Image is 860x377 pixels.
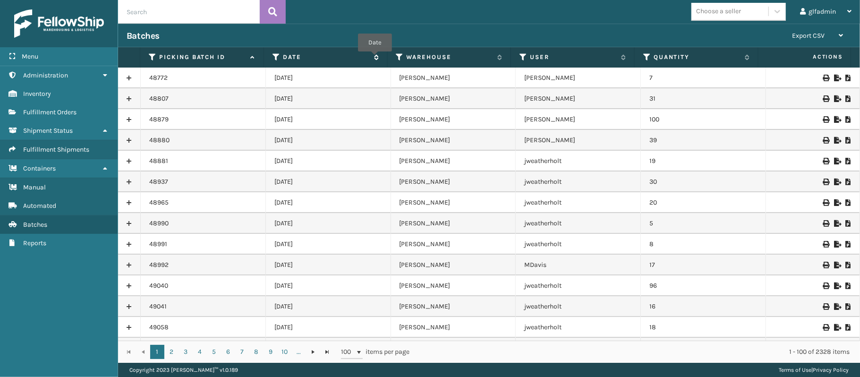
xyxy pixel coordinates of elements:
label: Quantity [654,53,740,61]
i: Print Picklist Labels [823,158,828,164]
span: Containers [23,164,56,172]
td: [PERSON_NAME] [391,255,516,275]
a: Privacy Policy [813,367,849,373]
td: [DATE] [266,255,391,275]
a: Go to the last page [320,345,334,359]
span: Manual [23,183,46,191]
i: Export to .xls [834,199,840,206]
span: Shipment Status [23,127,73,135]
h3: Batches [127,30,160,42]
td: 48880 [141,130,266,151]
a: 6 [221,345,235,359]
label: Warehouse [407,53,493,61]
td: [DATE] [266,109,391,130]
a: Go to the next page [306,345,320,359]
td: [DATE] [266,88,391,109]
td: [PERSON_NAME] [391,338,516,359]
td: 49070 [141,338,266,359]
td: [DATE] [266,68,391,88]
span: Automated [23,202,56,210]
td: [DATE] [266,192,391,213]
td: 39 [641,130,766,151]
td: 49041 [141,296,266,317]
td: [PERSON_NAME] [391,68,516,88]
td: [PERSON_NAME] [391,130,516,151]
i: Print Picklist Labels [823,303,828,310]
i: Print Picklist [845,199,851,206]
td: jweatherholt [516,213,641,234]
a: 7 [235,345,249,359]
i: Export to .xls [834,158,840,164]
td: 48879 [141,109,266,130]
td: [PERSON_NAME] [391,151,516,171]
td: 18 [641,317,766,338]
td: jweatherholt [516,296,641,317]
span: Export CSV [792,32,825,40]
td: 8 [641,234,766,255]
td: 48990 [141,213,266,234]
i: Print Picklist Labels [823,179,828,185]
td: [PERSON_NAME] [391,234,516,255]
td: [DATE] [266,234,391,255]
span: Batches [23,221,47,229]
td: [DATE] [266,151,391,171]
div: | [779,363,849,377]
span: Fulfillment Orders [23,108,77,116]
i: Print Picklist Labels [823,95,828,102]
i: Print Picklist [845,283,851,289]
td: 5 [641,213,766,234]
i: Print Picklist Labels [823,283,828,289]
i: Export to .xls [834,75,840,81]
i: Export to .xls [834,137,840,144]
td: jweatherholt [516,192,641,213]
i: Print Picklist Labels [823,324,828,331]
td: 48881 [141,151,266,171]
i: Export to .xls [834,303,840,310]
td: 6 [641,338,766,359]
td: [DATE] [266,275,391,296]
td: jweatherholt [516,275,641,296]
a: 5 [207,345,221,359]
td: [PERSON_NAME] [516,88,641,109]
a: 2 [164,345,179,359]
label: Picking batch ID [159,53,246,61]
i: Print Picklist Labels [823,199,828,206]
td: [PERSON_NAME] [391,296,516,317]
i: Print Picklist [845,158,851,164]
td: [PERSON_NAME] [391,213,516,234]
td: [DATE] [266,296,391,317]
td: [PERSON_NAME] [391,109,516,130]
span: Actions [761,49,849,65]
a: 8 [249,345,264,359]
td: [PERSON_NAME] [516,338,641,359]
i: Print Picklist Labels [823,241,828,248]
label: Date [283,53,369,61]
i: Print Picklist [845,220,851,227]
i: Export to .xls [834,179,840,185]
td: 17 [641,255,766,275]
td: [DATE] [266,338,391,359]
a: Terms of Use [779,367,811,373]
td: 48992 [141,255,266,275]
td: [PERSON_NAME] [516,109,641,130]
td: 48991 [141,234,266,255]
a: ... [292,345,306,359]
td: [PERSON_NAME] [391,317,516,338]
span: Go to the next page [309,348,317,356]
span: Inventory [23,90,51,98]
a: 3 [179,345,193,359]
td: 100 [641,109,766,130]
i: Print Picklist [845,262,851,268]
td: 30 [641,171,766,192]
i: Print Picklist [845,137,851,144]
a: 9 [264,345,278,359]
td: [PERSON_NAME] [391,171,516,192]
a: 1 [150,345,164,359]
p: Copyright 2023 [PERSON_NAME]™ v 1.0.189 [129,363,238,377]
td: 48965 [141,192,266,213]
i: Export to .xls [834,324,840,331]
i: Print Picklist [845,303,851,310]
i: Export to .xls [834,116,840,123]
td: jweatherholt [516,151,641,171]
td: [PERSON_NAME] [516,68,641,88]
